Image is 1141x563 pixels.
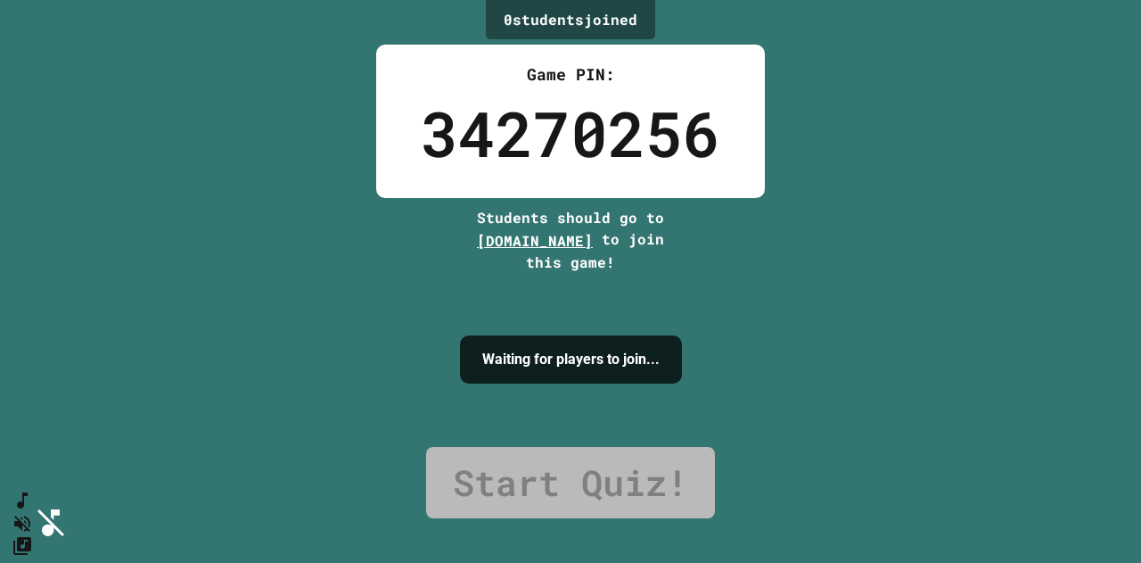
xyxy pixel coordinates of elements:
button: Unmute music [12,512,33,534]
h4: Waiting for players to join... [482,349,660,370]
div: 34270256 [421,87,720,180]
button: SpeedDial basic example [12,490,33,512]
button: Change Music [12,534,33,557]
a: Start Quiz! [426,447,715,518]
div: Students should go to to join this game! [459,207,682,273]
div: Game PIN: [421,62,720,87]
span: [DOMAIN_NAME] [477,231,593,250]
